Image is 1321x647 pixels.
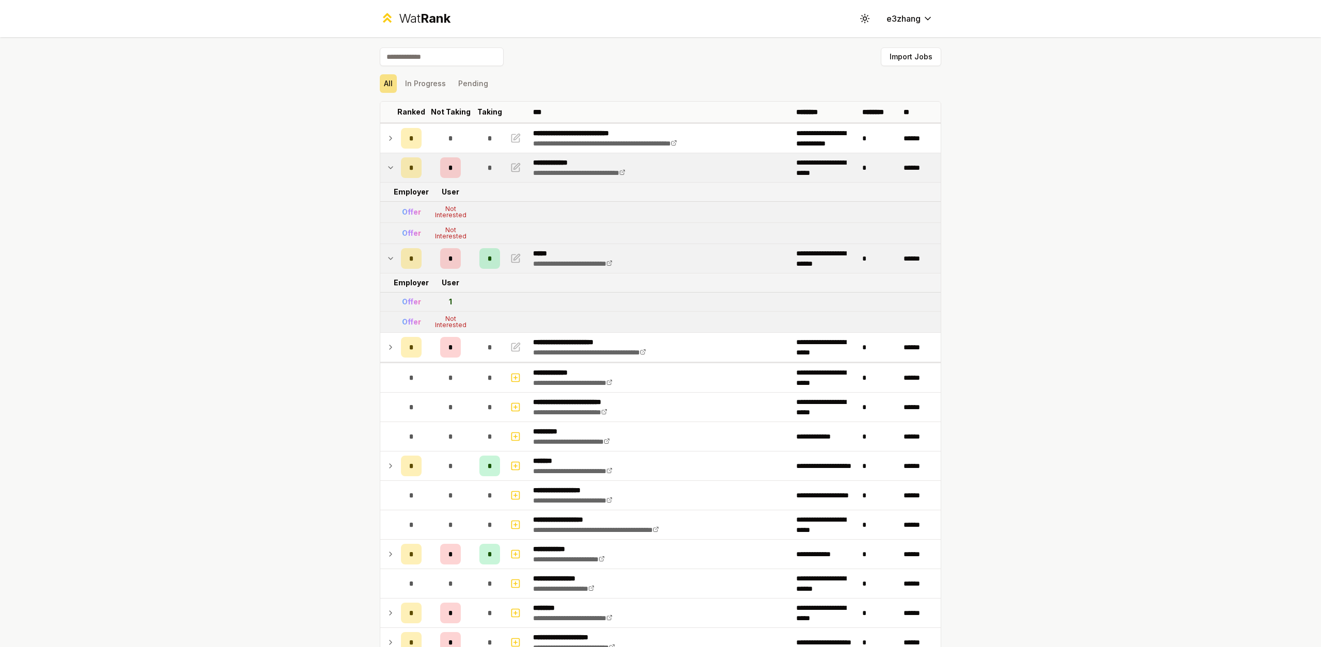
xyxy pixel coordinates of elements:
td: User [426,273,475,292]
span: e3zhang [887,12,921,25]
button: All [380,74,397,93]
a: WatRank [380,10,450,27]
div: Not Interested [430,206,471,218]
button: Import Jobs [881,47,941,66]
td: Employer [397,183,426,201]
p: Ranked [397,107,425,117]
div: 1 [449,297,452,307]
div: Not Interested [430,227,471,239]
button: e3zhang [878,9,941,28]
td: User [426,183,475,201]
div: Wat [399,10,450,27]
td: Employer [397,273,426,292]
p: Taking [477,107,502,117]
div: Offer [402,317,421,327]
p: Not Taking [431,107,471,117]
div: Offer [402,297,421,307]
button: Pending [454,74,492,93]
div: Offer [402,228,421,238]
span: Rank [421,11,450,26]
button: In Progress [401,74,450,93]
div: Not Interested [430,316,471,328]
div: Offer [402,207,421,217]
